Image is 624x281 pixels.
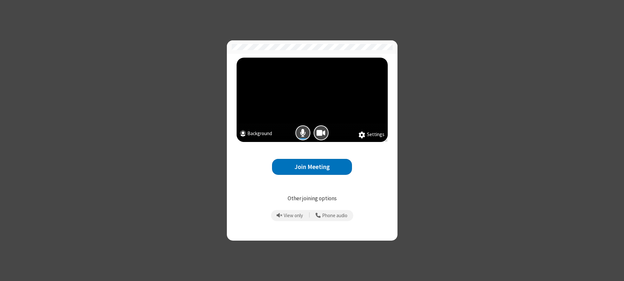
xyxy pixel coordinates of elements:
button: Background [240,130,272,139]
button: Use your phone for mic and speaker while you view the meeting on this device. [313,210,350,221]
p: Other joining options [237,194,388,203]
span: Phone audio [322,213,347,218]
button: Settings [358,131,384,139]
button: Mic is on [295,125,310,140]
span: View only [284,213,303,218]
button: Join Meeting [272,159,352,175]
button: Prevent echo when there is already an active mic and speaker in the room. [274,210,305,221]
button: Camera is on [314,125,329,140]
span: | [309,211,310,220]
